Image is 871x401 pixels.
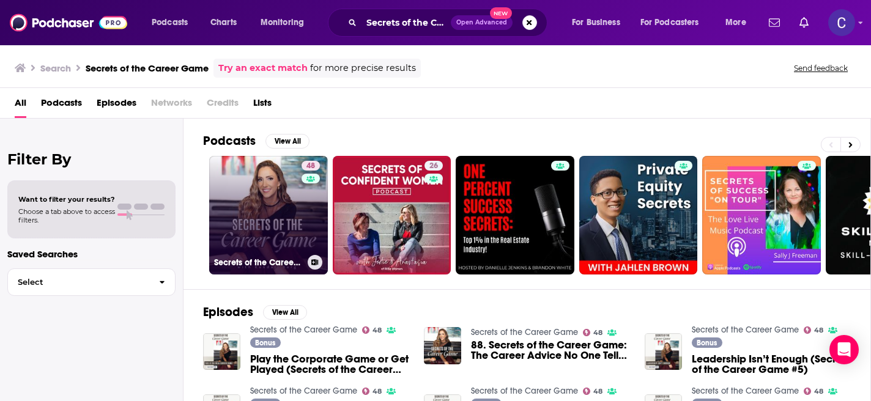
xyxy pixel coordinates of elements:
[143,13,204,32] button: open menu
[593,330,602,336] span: 48
[361,13,451,32] input: Search podcasts, credits, & more...
[692,325,799,335] a: Secrets of the Career Game
[583,388,603,395] a: 48
[804,388,824,395] a: 48
[152,14,188,31] span: Podcasts
[265,134,309,149] button: View All
[362,326,382,334] a: 48
[261,14,304,31] span: Monitoring
[210,14,237,31] span: Charts
[456,20,507,26] span: Open Advanced
[7,150,176,168] h2: Filter By
[15,93,26,118] a: All
[451,15,513,30] button: Open AdvancedNew
[333,156,451,274] a: 26
[583,329,603,336] a: 48
[214,257,303,268] h3: Secrets of the Career Game
[593,389,602,394] span: 48
[362,388,382,395] a: 48
[203,304,253,320] h2: Episodes
[8,278,149,286] span: Select
[255,339,275,347] span: Bonus
[151,93,192,118] span: Networks
[203,304,307,320] a: EpisodesView All
[18,207,115,224] span: Choose a tab above to access filters.
[563,13,636,32] button: open menu
[203,333,240,370] img: Play the Corporate Game or Get Played (Secrets of the Career Game #6)
[697,339,717,347] span: Bonus
[209,156,328,274] a: 48Secrets of the Career Game
[429,160,438,172] span: 26
[253,93,272,118] a: Lists
[471,386,578,396] a: Secrets of the Career Game
[250,386,357,396] a: Secrets of the Career Game
[645,333,682,370] img: Leadership Isn’t Enough (Secrets of the Career Game #5)
[372,389,382,394] span: 48
[202,13,244,32] a: Charts
[640,14,699,31] span: For Podcasters
[218,61,308,75] a: Try an exact match
[725,14,746,31] span: More
[302,161,320,171] a: 48
[263,305,307,320] button: View All
[814,328,823,333] span: 48
[252,13,320,32] button: open menu
[790,63,851,73] button: Send feedback
[424,161,443,171] a: 26
[339,9,559,37] div: Search podcasts, credits, & more...
[424,327,461,364] img: 88. Secrets of the Career Game: The Career Advice No One Tells You
[41,93,82,118] a: Podcasts
[203,133,256,149] h2: Podcasts
[471,340,630,361] a: 88. Secrets of the Career Game: The Career Advice No One Tells You
[7,248,176,260] p: Saved Searches
[86,62,209,74] h3: Secrets of the Career Game
[310,61,416,75] span: for more precise results
[692,386,799,396] a: Secrets of the Career Game
[814,389,823,394] span: 48
[692,354,851,375] a: Leadership Isn’t Enough (Secrets of the Career Game #5)
[828,9,855,36] img: User Profile
[828,9,855,36] span: Logged in as publicityxxtina
[490,7,512,19] span: New
[372,328,382,333] span: 48
[572,14,620,31] span: For Business
[203,133,309,149] a: PodcastsView All
[795,12,814,33] a: Show notifications dropdown
[97,93,136,118] a: Episodes
[829,335,859,364] div: Open Intercom Messenger
[7,268,176,296] button: Select
[18,195,115,204] span: Want to filter your results?
[306,160,315,172] span: 48
[717,13,762,32] button: open menu
[250,354,409,375] a: Play the Corporate Game or Get Played (Secrets of the Career Game #6)
[632,13,717,32] button: open menu
[40,62,71,74] h3: Search
[471,327,578,337] a: Secrets of the Career Game
[207,93,239,118] span: Credits
[764,12,785,33] a: Show notifications dropdown
[804,326,824,334] a: 48
[828,9,855,36] button: Show profile menu
[250,325,357,335] a: Secrets of the Career Game
[10,11,127,34] img: Podchaser - Follow, Share and Rate Podcasts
